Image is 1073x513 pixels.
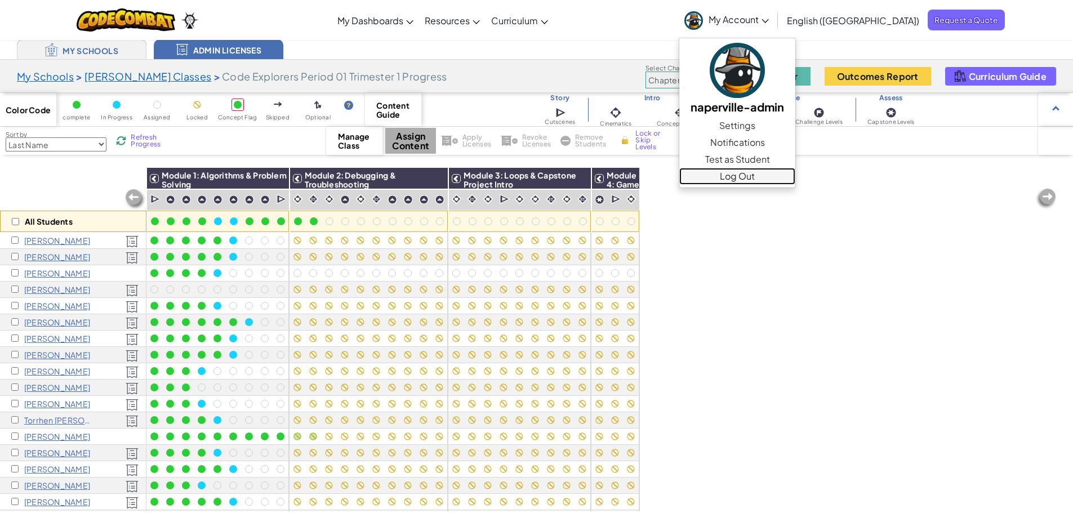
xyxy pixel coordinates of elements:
[260,195,270,204] img: IconPracticeLevel.svg
[608,105,624,121] img: IconCinematic.svg
[305,114,331,121] span: Optional
[435,195,444,204] img: IconPracticeLevel.svg
[126,497,139,509] img: Licensed
[131,134,166,148] span: Refresh Progress
[522,134,551,148] span: Revoke Licenses
[486,5,554,35] a: Curriculum
[817,67,938,86] a: Outcomes Report
[691,98,784,115] h5: naperville-admin
[1035,188,1057,210] img: Arrow_Left_Inactive.png
[684,11,703,30] img: avatar
[126,366,139,378] img: Licensed
[338,132,371,150] span: Manage Class
[403,195,413,204] img: IconPracticeLevel.svg
[24,416,95,425] p: Torrhen McKinzie
[679,2,774,38] a: My Account
[337,15,403,26] span: My Dashboards
[24,383,90,392] p: Aria Jermolowicz
[781,5,925,35] a: English ([GEOGRAPHIC_DATA])
[274,102,282,106] img: IconSkippedLevel.svg
[467,194,478,204] img: IconInteractive.svg
[945,67,1056,86] button: Curriculum Guide
[126,252,139,264] img: Licensed
[340,195,350,204] img: IconPracticeLevel.svg
[126,464,139,476] img: Licensed
[587,93,716,102] h3: Intro
[560,136,571,146] img: IconRemoveStudents_Gray.svg
[324,194,335,204] img: IconCinematic.svg
[441,136,458,146] img: IconLicenseApply_Gray.svg
[229,195,238,204] img: IconPracticeLevel.svg
[545,119,575,125] span: Cutscenes
[314,101,322,110] img: IconOptionalLevel.svg
[673,105,688,121] img: IconInteractive.svg
[419,195,429,204] img: IconPracticeLevel.svg
[24,481,90,490] p: Lily Rasmussen
[24,465,90,474] p: Xiuyuan Qiu
[181,12,199,29] img: Ozaria
[546,194,556,204] img: IconInteractive.svg
[244,195,254,204] img: IconPracticeLevel.svg
[679,168,795,185] a: Log Out
[969,72,1047,81] span: Curriculum Guide
[24,285,90,294] p: Christopher Eden
[218,114,257,121] span: Concept Flag
[126,382,139,395] img: Licensed
[24,432,90,441] p: Melisa McManis
[124,188,146,211] img: Arrow_Left_Inactive.png
[24,367,90,376] p: Serena Hussain
[24,497,90,506] p: Shain Samra
[645,64,741,73] label: Select Chapter
[657,121,705,127] span: Concept Checks
[126,333,139,346] img: Licensed
[24,318,90,327] p: Eli Glasberg
[419,5,486,35] a: Resources
[679,41,795,117] a: naperville-admin
[186,114,207,121] span: Locked
[305,170,396,189] span: Module 2: Debugging & Troubleshooting
[530,194,541,204] img: IconCinematic.svg
[577,194,588,204] img: IconInteractive.svg
[425,15,470,26] span: Resources
[150,194,161,205] img: IconCutscene.svg
[376,101,409,119] span: Content Guide
[500,194,510,205] img: IconCutscene.svg
[154,39,283,59] a: Admin Licenses
[595,195,604,204] img: IconCapstoneLevel.svg
[24,252,90,261] p: Claire Choi
[679,134,795,151] a: Notifications
[6,130,106,139] label: Sort by
[885,107,897,118] img: IconCapstoneLevel.svg
[17,70,74,83] a: My Schools
[555,106,567,119] img: IconCutscene.svg
[162,170,287,189] span: Module 1: Algorithms & Problem Solving
[787,15,919,26] span: English ([GEOGRAPHIC_DATA])
[222,70,447,83] span: Code Explorers Period 01 Trimester 1 Progress
[6,105,51,114] span: Color Code
[607,170,645,216] span: Module 4: Game Design & Capstone Project
[709,14,769,25] span: My Account
[24,269,90,278] p: Chris E
[25,217,73,226] p: All Students
[116,136,126,146] img: IconReload.svg
[867,119,914,125] span: Capstone Levels
[144,114,170,121] span: Assigned
[626,194,636,204] img: IconCinematic.svg
[825,67,931,86] button: Outcomes Report
[619,135,631,145] img: IconLock.svg
[710,43,765,98] img: avatar
[332,5,419,35] a: My Dashboards
[464,170,576,189] span: Module 3: Loops & Capstone Project Intro
[611,194,622,205] img: IconCutscene.svg
[928,10,1005,30] a: Request a Quote
[181,195,191,204] img: IconPracticeLevel.svg
[101,114,132,121] span: In Progress
[126,317,139,329] img: Licensed
[355,194,366,204] img: IconCinematic.svg
[77,8,175,32] img: CodeCombat logo
[600,121,631,127] span: Cinematics
[126,399,139,411] img: Licensed
[483,194,493,204] img: IconCinematic.svg
[710,136,765,149] span: Notifications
